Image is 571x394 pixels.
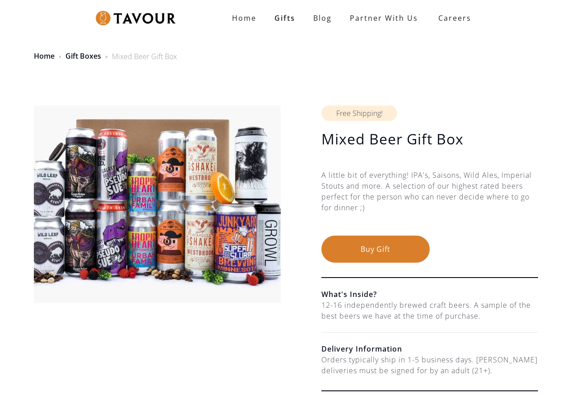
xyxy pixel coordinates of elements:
div: Free Shipping! [321,106,397,121]
div: Mixed Beer Gift Box [112,51,177,62]
h6: Delivery Information [321,343,538,354]
h6: What's Inside? [321,289,538,300]
strong: Careers [438,9,471,27]
h1: Mixed Beer Gift Box [321,130,538,148]
a: Careers [427,5,478,31]
div: Orders typically ship in 1-5 business days. [PERSON_NAME] deliveries must be signed for by an adu... [321,354,538,376]
a: Home [223,9,265,27]
a: Gifts [265,9,304,27]
a: partner with us [341,9,427,27]
div: 12-16 independently brewed craft beers. A sample of the best beers we have at the time of purchase. [321,300,538,321]
button: Buy Gift [321,236,430,263]
div: A little bit of everything! IPA's, Saisons, Wild Ales, Imperial Stouts and more. A selection of o... [321,170,538,236]
strong: Home [232,13,256,23]
a: Blog [304,9,341,27]
a: Home [34,51,55,61]
a: Gift Boxes [65,51,101,61]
